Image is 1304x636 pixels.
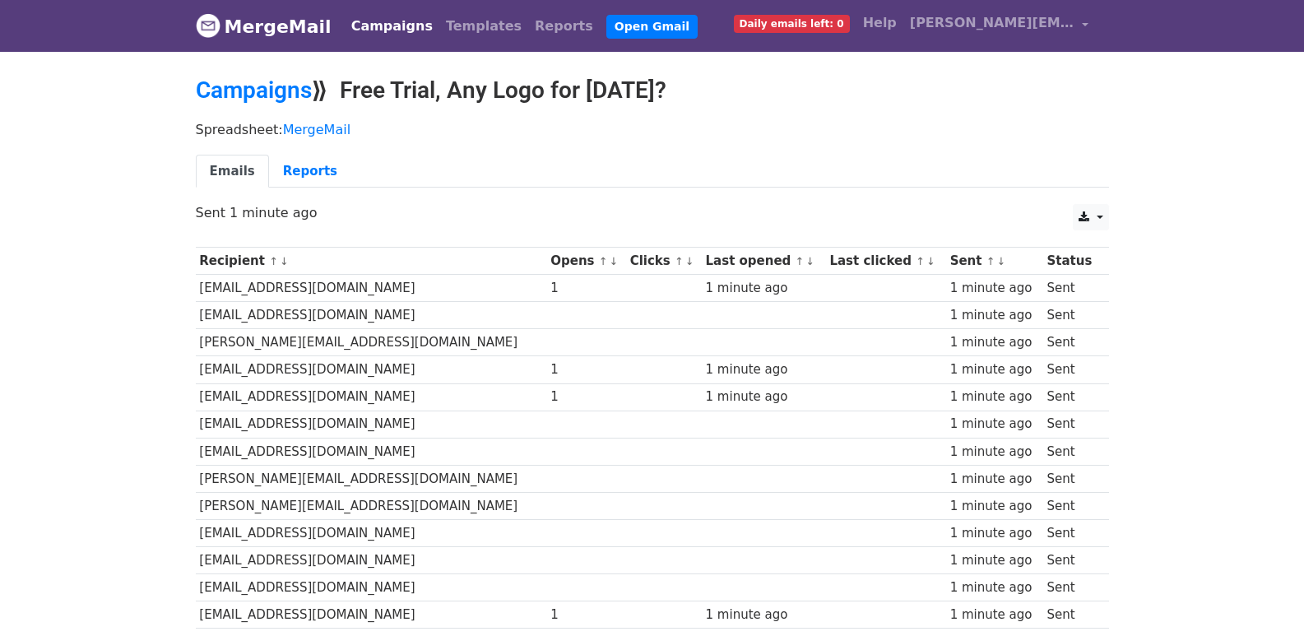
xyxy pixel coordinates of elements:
[727,7,856,39] a: Daily emails left: 0
[926,255,935,267] a: ↓
[950,306,1039,325] div: 1 minute ago
[1043,248,1100,275] th: Status
[950,279,1039,298] div: 1 minute ago
[675,255,684,267] a: ↑
[196,329,547,356] td: [PERSON_NAME][EMAIL_ADDRESS][DOMAIN_NAME]
[950,497,1039,516] div: 1 minute ago
[196,302,547,329] td: [EMAIL_ADDRESS][DOMAIN_NAME]
[685,255,694,267] a: ↓
[196,438,547,465] td: [EMAIL_ADDRESS][DOMAIN_NAME]
[950,470,1039,489] div: 1 minute ago
[856,7,903,39] a: Help
[1043,601,1100,629] td: Sent
[196,77,312,104] a: Campaigns
[734,15,850,33] span: Daily emails left: 0
[439,10,528,43] a: Templates
[196,13,220,38] img: MergeMail logo
[706,360,822,379] div: 1 minute ago
[950,524,1039,543] div: 1 minute ago
[1043,302,1100,329] td: Sent
[1043,383,1100,411] td: Sent
[950,388,1039,406] div: 1 minute ago
[986,255,995,267] a: ↑
[805,255,814,267] a: ↓
[1043,465,1100,492] td: Sent
[550,279,622,298] div: 1
[196,383,547,411] td: [EMAIL_ADDRESS][DOMAIN_NAME]
[903,7,1096,45] a: [PERSON_NAME][EMAIL_ADDRESS][DOMAIN_NAME]
[1043,520,1100,547] td: Sent
[196,9,332,44] a: MergeMail
[196,465,547,492] td: [PERSON_NAME][EMAIL_ADDRESS][DOMAIN_NAME]
[946,248,1043,275] th: Sent
[706,606,822,624] div: 1 minute ago
[546,248,625,275] th: Opens
[706,388,822,406] div: 1 minute ago
[796,255,805,267] a: ↑
[196,77,1109,104] h2: ⟫ Free Trial, Any Logo for [DATE]?
[950,443,1039,462] div: 1 minute ago
[269,255,278,267] a: ↑
[196,155,269,188] a: Emails
[599,255,608,267] a: ↑
[269,155,351,188] a: Reports
[702,248,826,275] th: Last opened
[950,333,1039,352] div: 1 minute ago
[606,15,698,39] a: Open Gmail
[996,255,1005,267] a: ↓
[196,121,1109,138] p: Spreadsheet:
[528,10,600,43] a: Reports
[1043,356,1100,383] td: Sent
[283,122,350,137] a: MergeMail
[1043,547,1100,574] td: Sent
[1043,275,1100,302] td: Sent
[1043,411,1100,438] td: Sent
[706,279,822,298] div: 1 minute ago
[1043,574,1100,601] td: Sent
[609,255,618,267] a: ↓
[196,520,547,547] td: [EMAIL_ADDRESS][DOMAIN_NAME]
[196,547,547,574] td: [EMAIL_ADDRESS][DOMAIN_NAME]
[950,606,1039,624] div: 1 minute ago
[1043,329,1100,356] td: Sent
[626,248,702,275] th: Clicks
[950,551,1039,570] div: 1 minute ago
[196,411,547,438] td: [EMAIL_ADDRESS][DOMAIN_NAME]
[196,574,547,601] td: [EMAIL_ADDRESS][DOMAIN_NAME]
[345,10,439,43] a: Campaigns
[910,13,1074,33] span: [PERSON_NAME][EMAIL_ADDRESS][DOMAIN_NAME]
[196,248,547,275] th: Recipient
[196,204,1109,221] p: Sent 1 minute ago
[950,415,1039,434] div: 1 minute ago
[196,601,547,629] td: [EMAIL_ADDRESS][DOMAIN_NAME]
[196,492,547,519] td: [PERSON_NAME][EMAIL_ADDRESS][DOMAIN_NAME]
[550,360,622,379] div: 1
[950,360,1039,379] div: 1 minute ago
[1043,438,1100,465] td: Sent
[196,356,547,383] td: [EMAIL_ADDRESS][DOMAIN_NAME]
[196,275,547,302] td: [EMAIL_ADDRESS][DOMAIN_NAME]
[1043,492,1100,519] td: Sent
[950,578,1039,597] div: 1 minute ago
[826,248,946,275] th: Last clicked
[550,388,622,406] div: 1
[916,255,925,267] a: ↑
[280,255,289,267] a: ↓
[550,606,622,624] div: 1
